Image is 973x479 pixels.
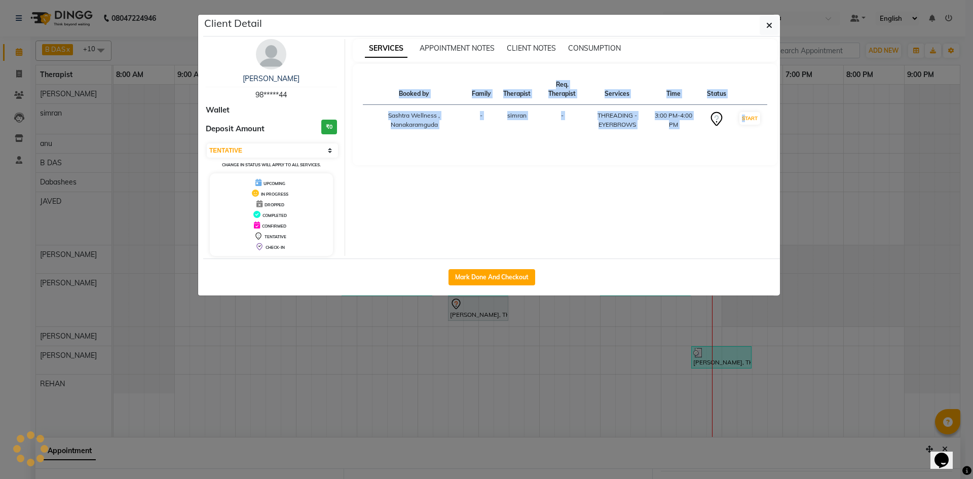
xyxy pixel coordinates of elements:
[206,123,265,135] span: Deposit Amount
[262,224,286,229] span: CONFIRMED
[507,44,556,53] span: CLIENT NOTES
[266,245,285,250] span: CHECK-IN
[256,39,286,69] img: avatar
[264,181,285,186] span: UPCOMING
[588,74,647,105] th: Services
[568,44,621,53] span: CONSUMPTION
[647,105,701,136] td: 3:00 PM-4:00 PM
[466,74,497,105] th: Family
[363,74,466,105] th: Booked by
[594,111,641,129] div: THREADING -EYERBROWS
[537,74,588,105] th: Req. Therapist
[739,112,760,125] button: START
[206,104,230,116] span: Wallet
[365,40,407,58] span: SERVICES
[497,74,537,105] th: Therapist
[363,105,466,136] td: Sashtra Wellness , Nanakaramguda
[263,213,287,218] span: COMPLETED
[930,438,963,469] iframe: chat widget
[466,105,497,136] td: -
[420,44,495,53] span: APPOINTMENT NOTES
[321,120,337,134] h3: ₹0
[265,202,284,207] span: DROPPED
[507,112,527,119] span: simran
[243,74,300,83] a: [PERSON_NAME]
[261,192,288,197] span: IN PROGRESS
[265,234,286,239] span: TENTATIVE
[204,16,262,31] h5: Client Detail
[701,74,732,105] th: Status
[222,162,321,167] small: Change in status will apply to all services.
[647,74,701,105] th: Time
[537,105,588,136] td: -
[448,269,535,285] button: Mark Done And Checkout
